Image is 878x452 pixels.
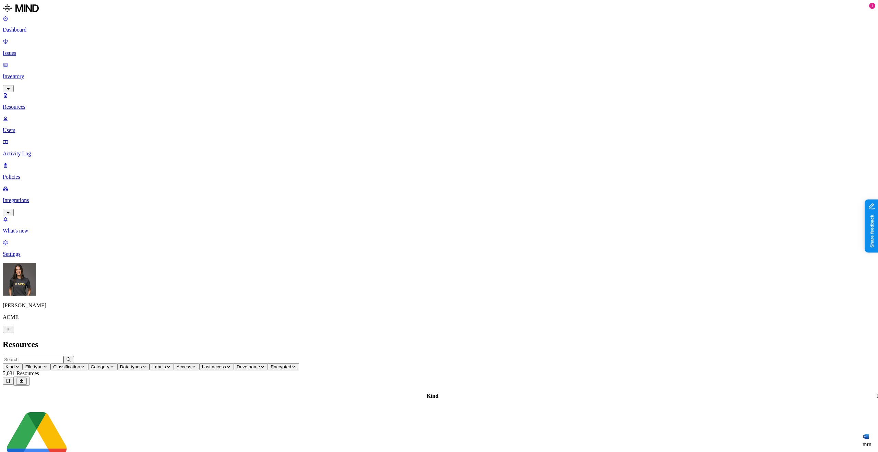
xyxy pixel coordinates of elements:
[3,216,875,234] a: What's new
[3,27,875,33] p: Dashboard
[869,3,875,9] div: 1
[25,364,43,369] span: File type
[120,364,142,369] span: Data types
[3,239,875,257] a: Settings
[3,228,875,234] p: What's new
[3,151,875,157] p: Activity Log
[3,139,875,157] a: Activity Log
[202,364,226,369] span: Last access
[53,364,80,369] span: Classification
[3,15,875,33] a: Dashboard
[91,364,109,369] span: Category
[3,340,875,349] h2: Resources
[3,73,875,80] p: Inventory
[3,3,39,14] img: MIND
[3,174,875,180] p: Policies
[152,364,166,369] span: Labels
[3,104,875,110] p: Resources
[3,127,875,133] p: Users
[3,314,875,320] p: ACME
[3,186,875,215] a: Integrations
[3,3,875,15] a: MIND
[3,62,875,91] a: Inventory
[3,356,63,363] input: Search
[3,162,875,180] a: Policies
[3,92,875,110] a: Resources
[177,364,191,369] span: Access
[3,370,39,376] span: 5,031 Resources
[3,197,875,203] p: Integrations
[3,38,875,56] a: Issues
[271,364,291,369] span: Encrypted
[863,433,869,440] img: microsoft-word.svg
[3,50,875,56] p: Issues
[3,263,36,296] img: Gal Cohen
[4,393,861,399] div: Kind
[3,251,875,257] p: Settings
[237,364,260,369] span: Drive name
[3,116,875,133] a: Users
[5,364,15,369] span: Kind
